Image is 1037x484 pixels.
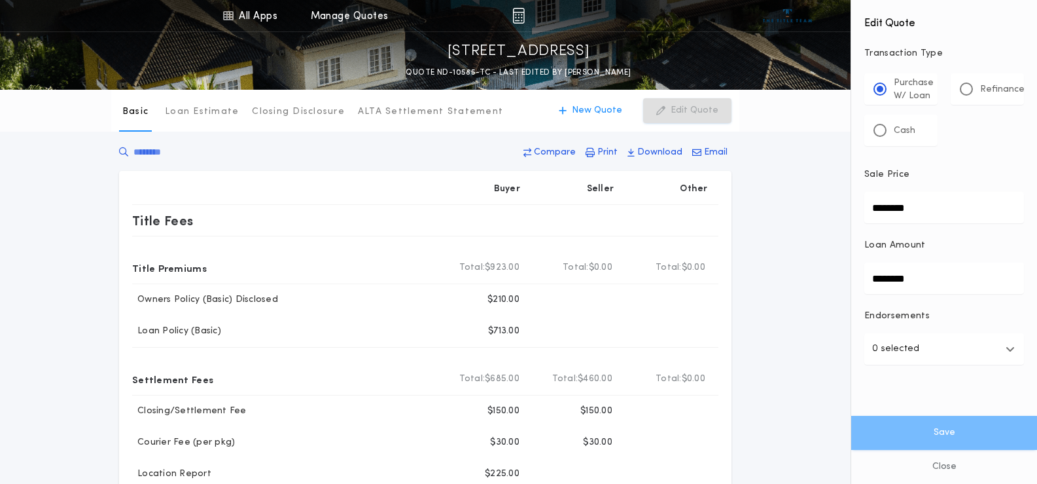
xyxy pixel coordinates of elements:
[864,47,1024,60] p: Transaction Type
[132,257,207,278] p: Title Premiums
[552,373,578,386] b: Total:
[587,183,614,196] p: Seller
[132,293,278,307] p: Owners Policy (Basic) Disclosed
[864,168,909,181] p: Sale Price
[490,436,519,449] p: $30.00
[487,405,519,418] p: $150.00
[680,183,708,196] p: Other
[358,105,503,119] p: ALTA Settlement Statement
[864,239,926,252] p: Loan Amount
[563,261,589,274] b: Total:
[582,141,622,164] button: Print
[864,8,1024,31] h4: Edit Quote
[597,146,618,159] p: Print
[448,41,590,62] p: [STREET_ADDRESS]
[980,83,1025,96] p: Refinance
[485,468,519,481] p: $225.00
[864,310,1024,323] p: Endorsements
[580,405,612,418] p: $150.00
[671,104,718,117] p: Edit Quote
[656,373,682,386] b: Total:
[643,98,731,123] button: Edit Quote
[864,192,1024,223] input: Sale Price
[487,293,519,307] p: $210.00
[494,183,520,196] p: Buyer
[872,341,919,357] p: 0 selected
[132,405,247,418] p: Closing/Settlement Fee
[406,66,631,79] p: QUOTE ND-10585-TC - LAST EDITED BY [PERSON_NAME]
[252,105,345,119] p: Closing Disclosure
[512,8,525,24] img: img
[459,261,485,274] b: Total:
[682,373,705,386] span: $0.00
[763,9,812,22] img: vs-icon
[637,146,682,159] p: Download
[583,436,612,449] p: $30.00
[485,261,519,274] span: $923.00
[132,436,235,449] p: Courier Fee (per pkg)
[122,105,149,119] p: Basic
[519,141,580,164] button: Compare
[132,468,211,481] p: Location Report
[894,77,934,103] p: Purchase W/ Loan
[894,124,915,138] p: Cash
[572,104,622,117] p: New Quote
[132,210,194,231] p: Title Fees
[485,373,519,386] span: $685.00
[534,146,576,159] p: Compare
[132,369,213,390] p: Settlement Fees
[132,325,221,338] p: Loan Policy (Basic)
[682,261,705,274] span: $0.00
[589,261,612,274] span: $0.00
[864,333,1024,365] button: 0 selected
[578,373,612,386] span: $460.00
[688,141,731,164] button: Email
[459,373,485,386] b: Total:
[851,416,1037,450] button: Save
[624,141,686,164] button: Download
[864,263,1024,294] input: Loan Amount
[656,261,682,274] b: Total:
[165,105,239,119] p: Loan Estimate
[546,98,635,123] button: New Quote
[704,146,728,159] p: Email
[488,325,519,338] p: $713.00
[851,450,1037,484] button: Close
